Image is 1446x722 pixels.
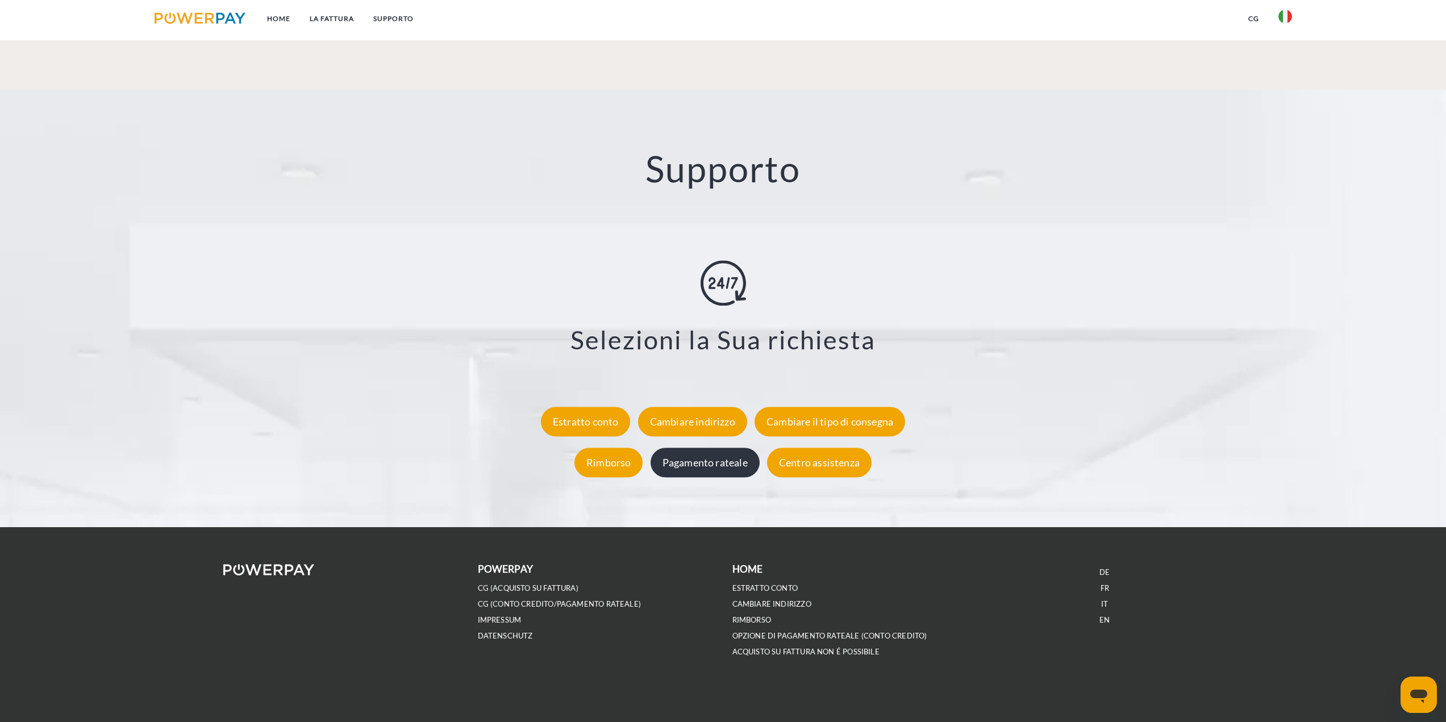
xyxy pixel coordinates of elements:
div: Cambiare indirizzo [638,407,747,436]
a: FR [1101,583,1109,593]
b: Home [732,563,763,575]
img: logo-powerpay.svg [155,12,246,24]
a: EN [1099,615,1110,625]
img: online-shopping.svg [701,261,746,306]
a: CG (Acquisto su fattura) [478,583,578,593]
a: RIMBORSO [732,615,771,625]
a: ACQUISTO SU FATTURA NON É POSSIBILE [732,647,880,657]
a: Cambiare il tipo di consegna [752,415,908,428]
a: ESTRATTO CONTO [732,583,798,593]
h3: Selezioni la Sua richiesta [86,324,1360,356]
a: Centro assistenza [764,456,874,469]
a: Rimborso [572,456,645,469]
a: OPZIONE DI PAGAMENTO RATEALE (Conto Credito) [732,631,927,641]
div: Rimborso [574,448,643,477]
a: LA FATTURA [300,9,364,29]
a: Home [257,9,300,29]
iframe: Pulsante per aprire la finestra di messaggistica, conversazione in corso [1401,677,1437,713]
a: Cambiare indirizzo [635,415,750,428]
a: Estratto conto [538,415,634,428]
div: Estratto conto [541,407,631,436]
b: POWERPAY [478,563,533,575]
a: IT [1101,599,1108,609]
div: Pagamento rateale [651,448,760,477]
a: Supporto [364,9,423,29]
img: logo-powerpay-white.svg [223,564,315,575]
a: IMPRESSUM [478,615,522,625]
img: it [1278,10,1292,23]
h2: Supporto [72,147,1374,191]
div: Centro assistenza [767,448,872,477]
a: Pagamento rateale [648,456,762,469]
a: CAMBIARE INDIRIZZO [732,599,811,609]
a: DE [1099,567,1110,577]
div: Cambiare il tipo di consegna [755,407,905,436]
a: CG (Conto Credito/Pagamento rateale) [478,599,641,609]
a: CG [1239,9,1269,29]
a: DATENSCHUTZ [478,631,533,641]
